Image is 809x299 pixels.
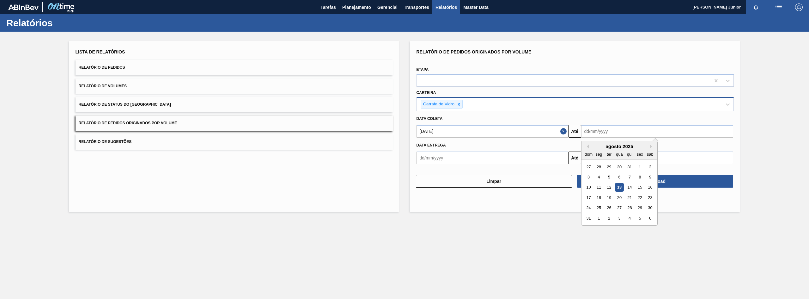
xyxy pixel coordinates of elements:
[615,150,623,159] div: qua
[605,173,613,181] div: Choose terça-feira, 5 de agosto de 2025
[636,204,644,212] div: Choose sexta-feira, 29 de agosto de 2025
[76,78,393,94] button: Relatório de Volumes
[615,163,623,171] div: Choose quarta-feira, 30 de julho de 2025
[646,193,654,202] div: Choose sábado, 23 de agosto de 2025
[615,204,623,212] div: Choose quarta-feira, 27 de agosto de 2025
[417,125,569,138] input: dd/mm/yyyy
[646,150,654,159] div: sab
[417,49,532,54] span: Relatório de Pedidos Originados por Volume
[417,116,443,121] span: Data coleta
[594,150,603,159] div: seg
[79,121,177,125] span: Relatório de Pedidos Originados por Volume
[76,49,125,54] span: Lista de Relatórios
[8,4,39,10] img: TNhmsLtSVTkK8tSr43FrP2fwEKptu5GPRR3wAAAABJRU5ErkJggg==
[594,193,603,202] div: Choose segunda-feira, 18 de agosto de 2025
[421,100,456,108] div: Garrafa de Vidro
[569,152,581,164] button: Até
[584,214,593,222] div: Choose domingo, 31 de agosto de 2025
[605,204,613,212] div: Choose terça-feira, 26 de agosto de 2025
[417,152,569,164] input: dd/mm/yyyy
[625,163,634,171] div: Choose quinta-feira, 31 de julho de 2025
[605,163,613,171] div: Choose terça-feira, 29 de julho de 2025
[646,204,654,212] div: Choose sábado, 30 de agosto de 2025
[594,163,603,171] div: Choose segunda-feira, 28 de julho de 2025
[583,162,655,223] div: month 2025-08
[625,204,634,212] div: Choose quinta-feira, 28 de agosto de 2025
[615,214,623,222] div: Choose quarta-feira, 3 de setembro de 2025
[76,97,393,112] button: Relatório de Status do [GEOGRAPHIC_DATA]
[76,115,393,131] button: Relatório de Pedidos Originados por Volume
[646,173,654,181] div: Choose sábado, 9 de agosto de 2025
[417,143,446,147] span: Data entrega
[795,3,803,11] img: Logout
[584,163,593,171] div: Choose domingo, 27 de julho de 2025
[646,183,654,192] div: Choose sábado, 16 de agosto de 2025
[342,3,371,11] span: Planejamento
[625,193,634,202] div: Choose quinta-feira, 21 de agosto de 2025
[404,3,429,11] span: Transportes
[79,102,171,107] span: Relatório de Status do [GEOGRAPHIC_DATA]
[581,125,733,138] input: dd/mm/yyyy
[646,163,654,171] div: Choose sábado, 2 de agosto de 2025
[594,214,603,222] div: Choose segunda-feira, 1 de setembro de 2025
[615,193,623,202] div: Choose quarta-feira, 20 de agosto de 2025
[585,144,589,149] button: Previous Month
[79,84,127,88] span: Relatório de Volumes
[636,214,644,222] div: Choose sexta-feira, 5 de setembro de 2025
[76,134,393,150] button: Relatório de Sugestões
[646,214,654,222] div: Choose sábado, 6 de setembro de 2025
[625,183,634,192] div: Choose quinta-feira, 14 de agosto de 2025
[594,183,603,192] div: Choose segunda-feira, 11 de agosto de 2025
[584,150,593,159] div: dom
[615,173,623,181] div: Choose quarta-feira, 6 de agosto de 2025
[625,214,634,222] div: Choose quinta-feira, 4 de setembro de 2025
[584,173,593,181] div: Choose domingo, 3 de agosto de 2025
[416,175,572,188] button: Limpar
[577,175,733,188] button: Download
[625,173,634,181] div: Choose quinta-feira, 7 de agosto de 2025
[615,183,623,192] div: Choose quarta-feira, 13 de agosto de 2025
[605,183,613,192] div: Choose terça-feira, 12 de agosto de 2025
[636,173,644,181] div: Choose sexta-feira, 8 de agosto de 2025
[636,150,644,159] div: sex
[605,150,613,159] div: ter
[636,193,644,202] div: Choose sexta-feira, 22 de agosto de 2025
[605,193,613,202] div: Choose terça-feira, 19 de agosto de 2025
[560,125,569,138] button: Close
[625,150,634,159] div: qui
[746,3,766,12] button: Notificações
[581,144,657,149] div: agosto 2025
[605,214,613,222] div: Choose terça-feira, 2 de setembro de 2025
[463,3,488,11] span: Master Data
[435,3,457,11] span: Relatórios
[584,204,593,212] div: Choose domingo, 24 de agosto de 2025
[584,183,593,192] div: Choose domingo, 10 de agosto de 2025
[636,163,644,171] div: Choose sexta-feira, 1 de agosto de 2025
[79,140,132,144] span: Relatório de Sugestões
[417,67,429,72] label: Etapa
[584,193,593,202] div: Choose domingo, 17 de agosto de 2025
[417,90,436,95] label: Carteira
[79,65,125,70] span: Relatório de Pedidos
[594,204,603,212] div: Choose segunda-feira, 25 de agosto de 2025
[650,144,654,149] button: Next Month
[569,125,581,138] button: Até
[6,19,119,27] h1: Relatórios
[76,60,393,75] button: Relatório de Pedidos
[320,3,336,11] span: Tarefas
[636,183,644,192] div: Choose sexta-feira, 15 de agosto de 2025
[775,3,782,11] img: userActions
[594,173,603,181] div: Choose segunda-feira, 4 de agosto de 2025
[377,3,398,11] span: Gerencial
